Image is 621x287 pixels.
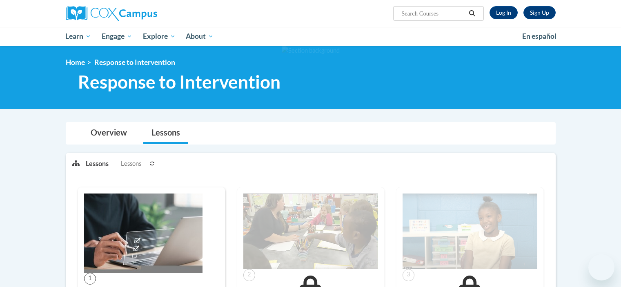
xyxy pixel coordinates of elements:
[84,273,96,285] span: 1
[78,71,280,93] span: Response to Intervention
[65,31,91,41] span: Learn
[60,27,97,46] a: Learn
[403,269,414,281] span: 3
[94,58,175,67] span: Response to Intervention
[243,269,255,281] span: 2
[186,31,214,41] span: About
[403,194,537,269] img: Course Image
[66,6,157,21] img: Cox Campus
[53,27,568,46] div: Main menu
[522,32,556,40] span: En español
[66,6,221,21] a: Cox Campus
[82,122,135,144] a: Overview
[84,194,203,273] img: Course Image
[66,58,85,67] a: Home
[243,194,378,269] img: Course Image
[96,27,138,46] a: Engage
[102,31,132,41] span: Engage
[401,9,466,18] input: Search Courses
[138,27,181,46] a: Explore
[121,159,141,168] span: Lessons
[466,9,478,18] button: Search
[143,122,188,144] a: Lessons
[523,6,556,19] a: Register
[517,28,562,45] a: En español
[588,254,614,280] iframe: Button to launch messaging window
[86,159,109,168] p: Lessons
[180,27,219,46] a: About
[143,31,176,41] span: Explore
[490,6,518,19] a: Log In
[282,46,340,55] img: Section background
